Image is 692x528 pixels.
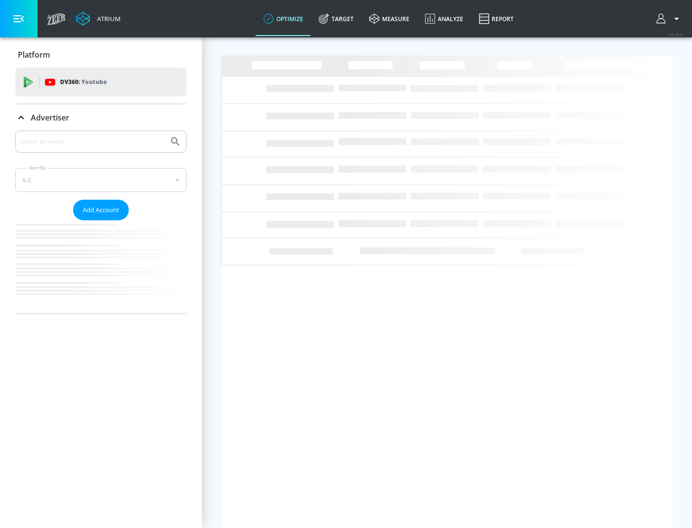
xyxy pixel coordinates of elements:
[27,165,48,171] label: Sort By
[73,200,129,220] button: Add Account
[311,1,361,36] a: Target
[19,135,165,148] input: Search by name
[15,104,186,131] div: Advertiser
[15,68,186,96] div: DV360: Youtube
[256,1,311,36] a: optimize
[15,41,186,68] div: Platform
[81,77,107,87] p: Youtube
[83,204,119,216] span: Add Account
[15,168,186,192] div: A-Z
[15,131,186,313] div: Advertiser
[60,77,107,87] p: DV360:
[15,220,186,313] nav: list of Advertiser
[18,49,50,60] p: Platform
[31,112,69,123] p: Advertiser
[669,32,682,37] span: v 4.25.4
[93,14,121,23] div: Atrium
[417,1,471,36] a: Analyze
[76,12,121,26] a: Atrium
[361,1,417,36] a: measure
[471,1,521,36] a: Report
